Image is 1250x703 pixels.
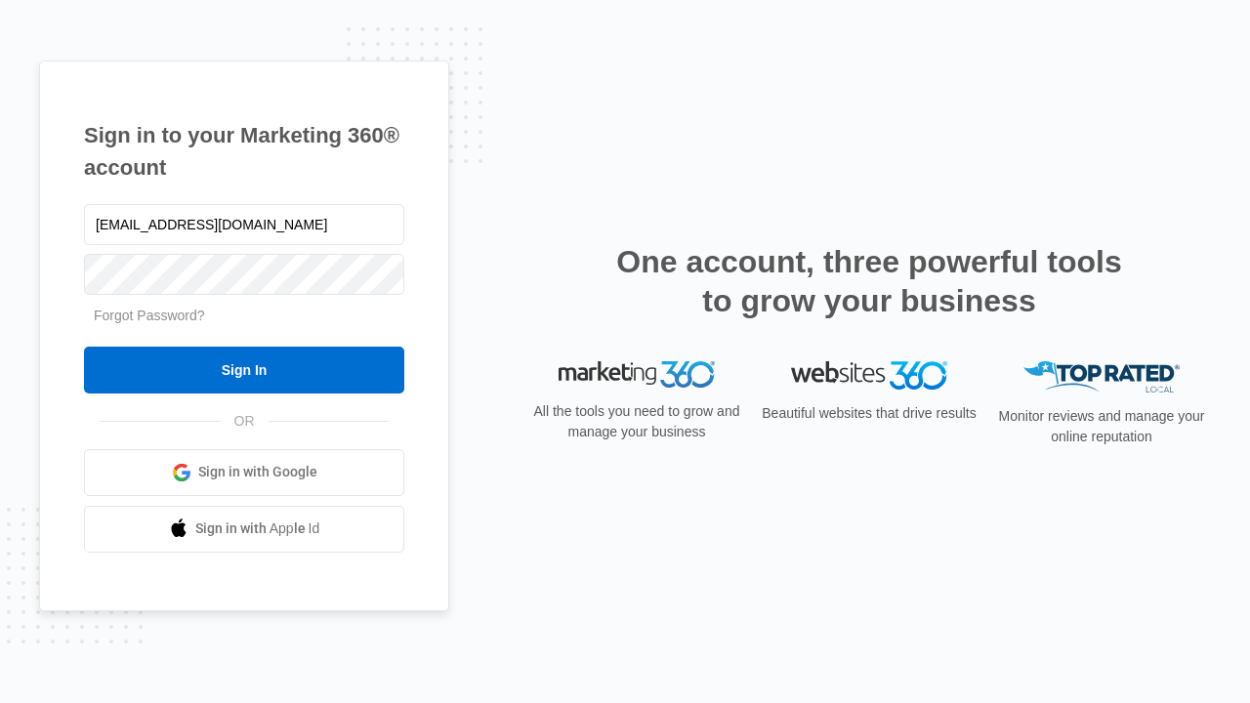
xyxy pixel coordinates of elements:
[94,308,205,323] a: Forgot Password?
[84,119,404,184] h1: Sign in to your Marketing 360® account
[992,406,1211,447] p: Monitor reviews and manage your online reputation
[195,518,320,539] span: Sign in with Apple Id
[760,403,979,424] p: Beautiful websites that drive results
[84,204,404,245] input: Email
[610,242,1128,320] h2: One account, three powerful tools to grow your business
[527,401,746,442] p: All the tools you need to grow and manage your business
[84,449,404,496] a: Sign in with Google
[221,411,269,432] span: OR
[559,361,715,389] img: Marketing 360
[791,361,947,390] img: Websites 360
[84,506,404,553] a: Sign in with Apple Id
[1023,361,1180,393] img: Top Rated Local
[84,347,404,393] input: Sign In
[198,462,317,482] span: Sign in with Google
